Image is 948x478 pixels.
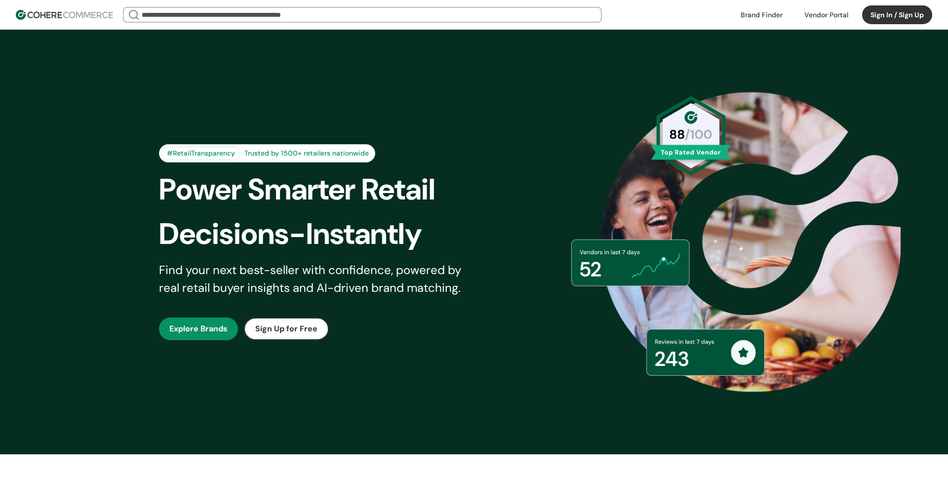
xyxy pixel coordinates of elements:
div: #RetailTransparency [161,147,240,160]
button: Sign In / Sign Up [862,5,932,24]
div: Decisions-Instantly [159,212,491,256]
div: Power Smarter Retail [159,167,491,212]
button: Explore Brands [159,318,238,340]
button: Sign Up for Free [244,318,329,340]
div: Find your next best-seller with confidence, powered by real retail buyer insights and AI-driven b... [159,261,474,297]
img: Cohere Logo [16,10,113,20]
div: Trusted by 1500+ retailers nationwide [240,148,373,159]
